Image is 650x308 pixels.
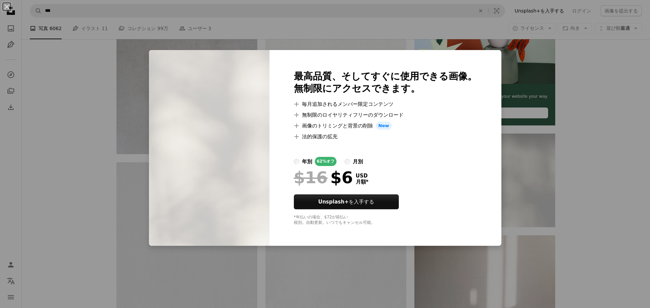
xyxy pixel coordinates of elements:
div: 年別 [302,158,312,166]
span: USD [356,173,369,179]
button: Unsplash+を入手する [294,194,399,209]
span: New [376,122,392,130]
img: premium_photo-1701015911188-8e0c919d2685 [149,50,269,246]
div: 62% オフ [315,157,337,166]
input: 年別62%オフ [294,159,299,164]
span: $16 [294,169,328,186]
div: $6 [294,169,353,186]
li: 無制限のロイヤリティフリーのダウンロード [294,111,477,119]
li: 画像のトリミングと背景の削除 [294,122,477,130]
div: *年払いの場合、 $72 が前払い 税別。自動更新。いつでもキャンセル可能。 [294,215,477,226]
strong: Unsplash+ [318,199,349,205]
li: 毎月追加されるメンバー限定コンテンツ [294,100,477,108]
input: 月別 [345,159,350,164]
div: 月別 [353,158,363,166]
li: 法的保護の拡充 [294,133,477,141]
h2: 最高品質、そしてすぐに使用できる画像。 無制限にアクセスできます。 [294,70,477,95]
